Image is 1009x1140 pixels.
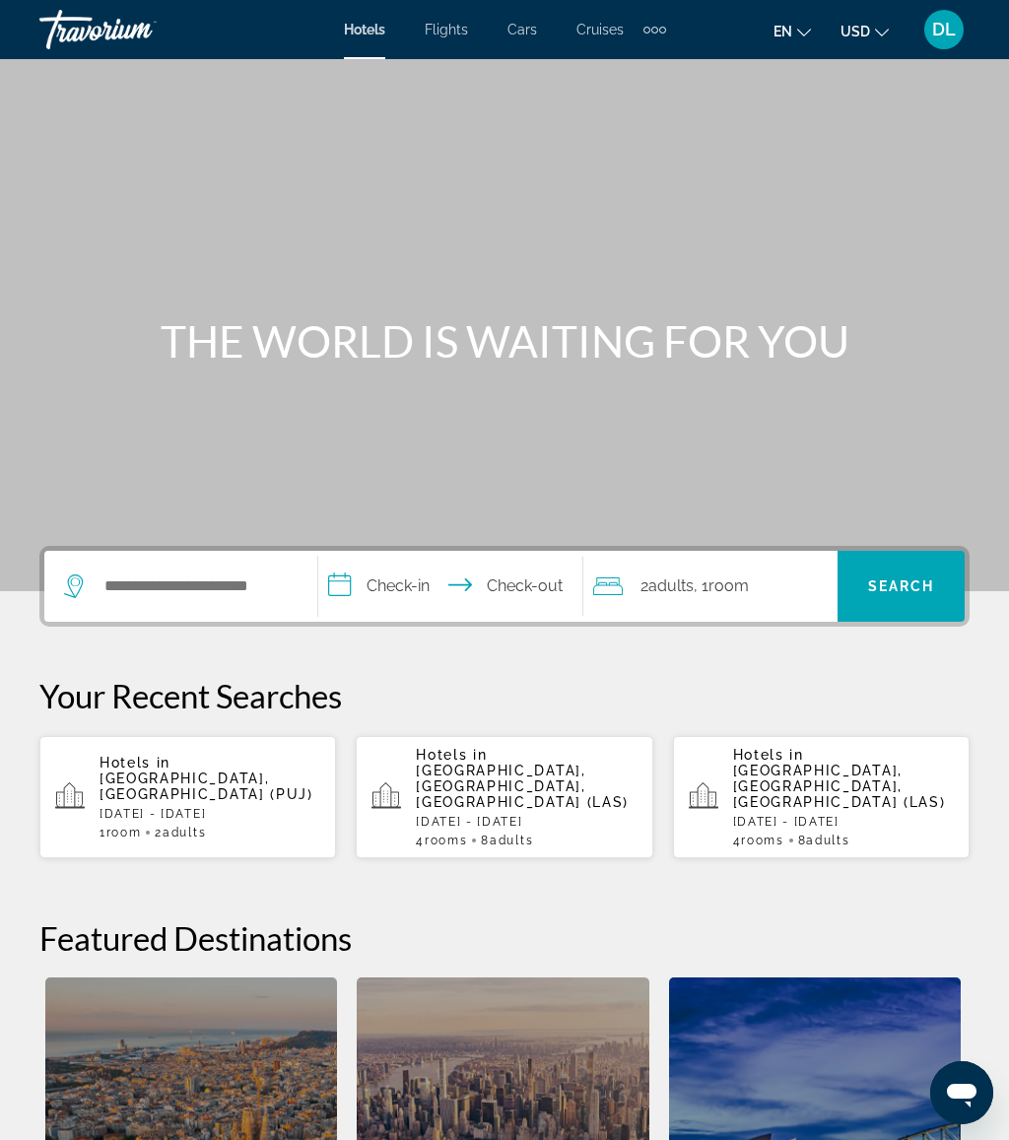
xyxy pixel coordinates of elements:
[425,834,467,847] span: rooms
[673,735,970,859] button: Hotels in [GEOGRAPHIC_DATA], [GEOGRAPHIC_DATA], [GEOGRAPHIC_DATA] (LAS)[DATE] - [DATE]4rooms8Adults
[733,815,954,829] p: [DATE] - [DATE]
[416,815,637,829] p: [DATE] - [DATE]
[39,4,236,55] a: Travorium
[135,315,874,367] h1: THE WORLD IS WAITING FOR YOU
[425,22,468,37] a: Flights
[798,834,850,847] span: 8
[733,834,784,847] span: 4
[806,834,849,847] span: Adults
[774,24,792,39] span: en
[932,20,956,39] span: DL
[100,826,141,839] span: 1
[507,22,537,37] a: Cars
[39,676,970,715] p: Your Recent Searches
[733,763,946,810] span: [GEOGRAPHIC_DATA], [GEOGRAPHIC_DATA], [GEOGRAPHIC_DATA] (LAS)
[694,572,749,600] span: , 1
[100,755,170,771] span: Hotels in
[106,826,142,839] span: Room
[100,807,320,821] p: [DATE] - [DATE]
[318,551,582,622] button: Check in and out dates
[841,24,870,39] span: USD
[39,735,336,859] button: Hotels in [GEOGRAPHIC_DATA], [GEOGRAPHIC_DATA] (PUJ)[DATE] - [DATE]1Room2Adults
[344,22,385,37] a: Hotels
[163,826,206,839] span: Adults
[733,747,804,763] span: Hotels in
[416,834,467,847] span: 4
[930,1061,993,1124] iframe: Botón para iniciar la ventana de mensajería
[490,834,533,847] span: Adults
[708,576,749,595] span: Room
[576,22,624,37] a: Cruises
[918,9,970,50] button: User Menu
[741,834,783,847] span: rooms
[868,578,935,594] span: Search
[39,918,970,958] h2: Featured Destinations
[481,834,533,847] span: 8
[416,747,487,763] span: Hotels in
[640,572,694,600] span: 2
[774,17,811,45] button: Change language
[841,17,889,45] button: Change currency
[100,771,313,802] span: [GEOGRAPHIC_DATA], [GEOGRAPHIC_DATA] (PUJ)
[356,735,652,859] button: Hotels in [GEOGRAPHIC_DATA], [GEOGRAPHIC_DATA], [GEOGRAPHIC_DATA] (LAS)[DATE] - [DATE]4rooms8Adults
[416,763,629,810] span: [GEOGRAPHIC_DATA], [GEOGRAPHIC_DATA], [GEOGRAPHIC_DATA] (LAS)
[838,551,965,622] button: Search
[583,551,838,622] button: Travelers: 2 adults, 0 children
[643,14,666,45] button: Extra navigation items
[155,826,206,839] span: 2
[648,576,694,595] span: Adults
[44,551,965,622] div: Search widget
